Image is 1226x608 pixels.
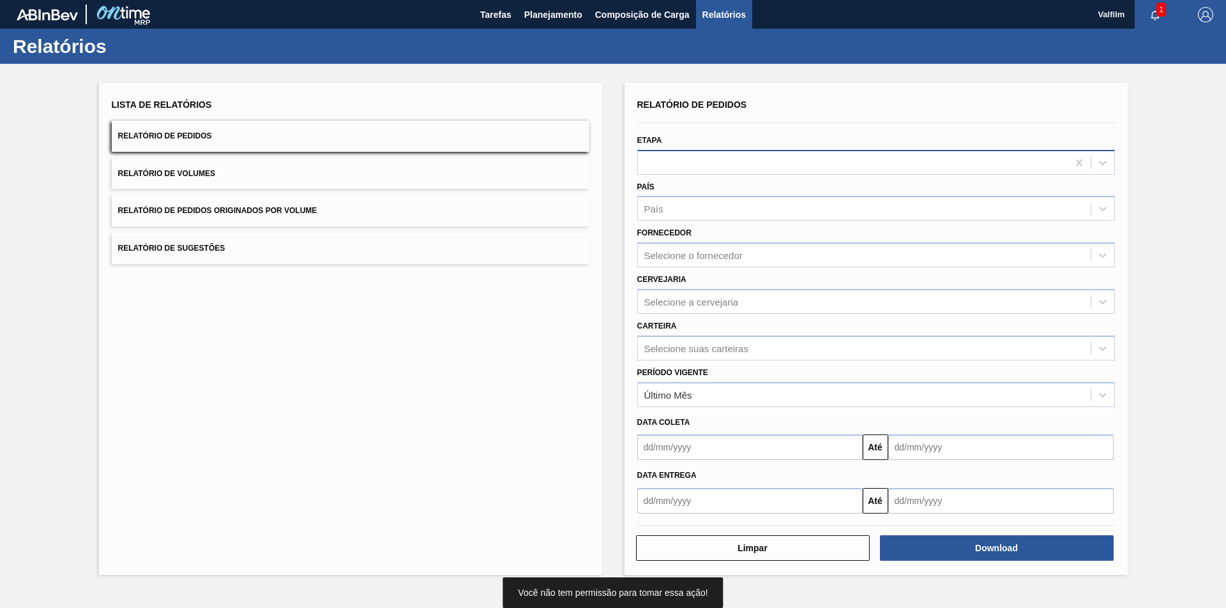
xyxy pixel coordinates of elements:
[595,7,690,22] span: Composição de Carga
[644,343,748,353] div: Selecione suas carteiras
[636,535,870,561] button: Limpar
[112,121,589,152] button: Relatório de Pedidos
[518,588,708,598] span: Você não tem permissão para tomar essa ação!
[637,228,692,237] label: Fornecedor
[637,471,697,480] span: Data entrega
[644,204,663,214] div: País
[637,368,708,377] label: Período Vigente
[1156,3,1166,17] span: 1
[118,244,225,253] span: Relatório de Sugestões
[702,7,746,22] span: Relatórios
[644,389,692,400] div: Último Mês
[112,195,589,226] button: Relatório de Pedidos Originados por Volume
[118,206,317,215] span: Relatório de Pedidos Originados por Volume
[118,131,212,140] span: Relatório de Pedidos
[637,182,655,191] label: País
[480,7,511,22] span: Tarefas
[863,434,888,460] button: Até
[644,250,743,261] div: Selecione o fornecedor
[637,418,690,427] span: Data coleta
[112,233,589,264] button: Relatório de Sugestões
[112,158,589,189] button: Relatório de Volumes
[888,434,1114,460] input: dd/mm/yyyy
[13,39,239,54] h1: Relatórios
[112,100,212,110] span: Lista de Relatórios
[637,275,686,284] label: Cervejaria
[888,488,1114,514] input: dd/mm/yyyy
[1198,7,1213,22] img: Logout
[644,296,739,307] div: Selecione a cervejaria
[637,322,677,330] label: Carteira
[637,488,863,514] input: dd/mm/yyyy
[637,136,662,145] label: Etapa
[118,169,215,178] span: Relatório de Volumes
[1135,6,1176,24] button: Notificações
[637,100,747,110] span: Relatório de Pedidos
[17,9,78,20] img: TNhmsLtSVTkK8tSr43FrP2fwEKptu5GPRR3wAAAABJRU5ErkJggg==
[863,488,888,514] button: Até
[637,434,863,460] input: dd/mm/yyyy
[524,7,582,22] span: Planejamento
[880,535,1114,561] button: Download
